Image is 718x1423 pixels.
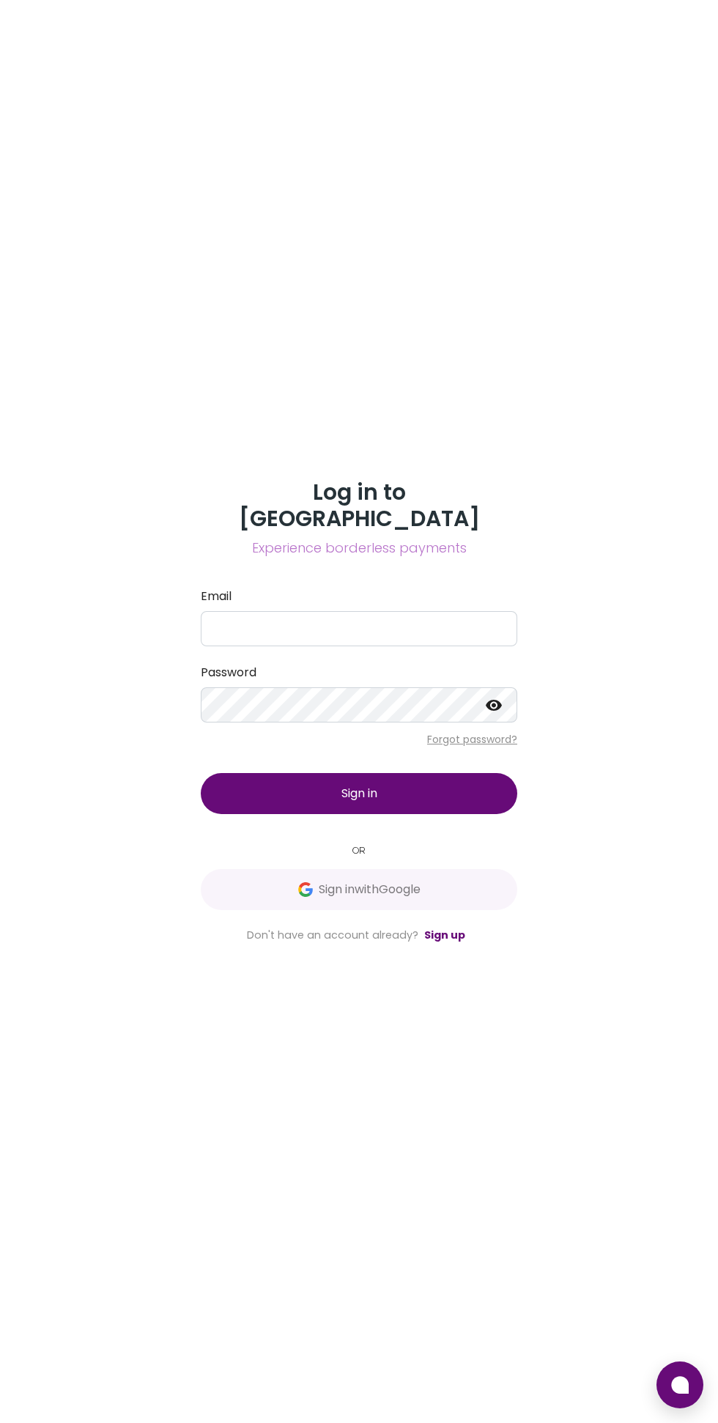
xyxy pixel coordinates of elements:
a: Sign up [424,928,465,942]
img: Google [298,882,313,897]
p: Forgot password? [201,732,517,747]
span: Sign in with Google [319,881,421,898]
button: Open chat window [656,1361,703,1408]
small: OR [201,843,517,857]
span: Experience borderless payments [201,538,517,558]
label: Email [201,588,517,605]
span: Sign in [341,785,377,802]
button: GoogleSign inwithGoogle [201,869,517,910]
h3: Log in to [GEOGRAPHIC_DATA] [201,479,517,532]
button: Sign in [201,773,517,814]
span: Don't have an account already? [247,928,418,942]
label: Password [201,664,517,681]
